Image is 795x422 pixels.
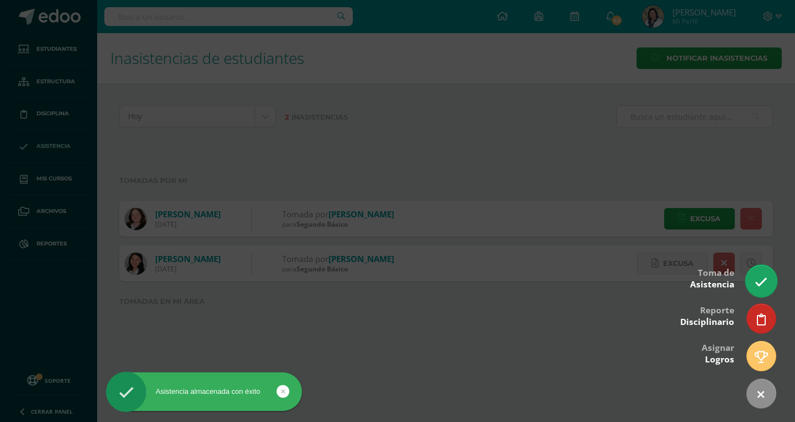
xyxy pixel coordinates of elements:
[702,335,734,371] div: Asignar
[690,260,734,296] div: Toma de
[106,387,302,397] div: Asistencia almacenada con éxito
[690,279,734,290] span: Asistencia
[705,354,734,365] span: Logros
[680,316,734,328] span: Disciplinario
[680,297,734,333] div: Reporte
